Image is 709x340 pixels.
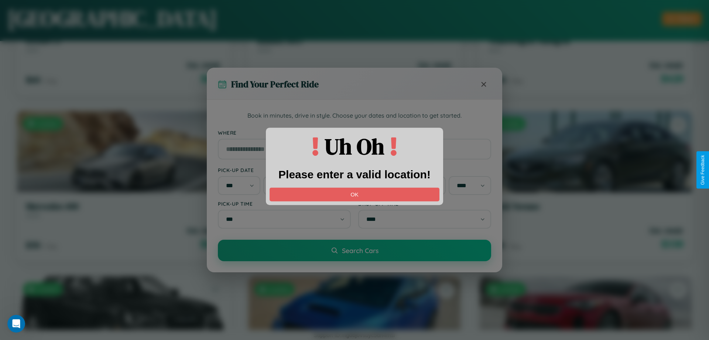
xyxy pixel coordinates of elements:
label: Drop-off Time [358,201,491,207]
label: Drop-off Date [358,167,491,173]
label: Pick-up Time [218,201,351,207]
label: Where [218,129,491,136]
h3: Find Your Perfect Ride [231,78,319,90]
span: Search Cars [342,246,379,255]
label: Pick-up Date [218,167,351,173]
p: Book in minutes, drive in style. Choose your dates and location to get started. [218,111,491,121]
